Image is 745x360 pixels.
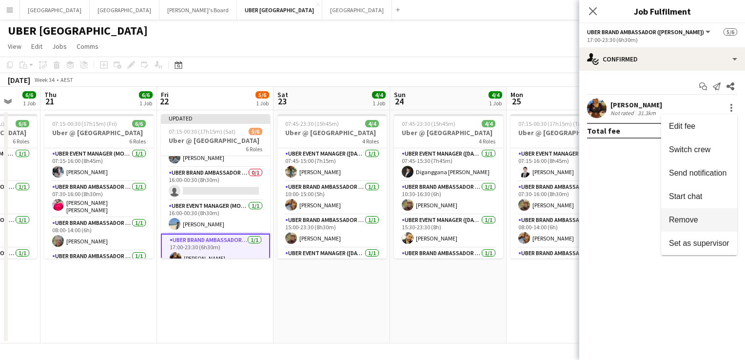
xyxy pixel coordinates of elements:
[669,169,726,177] span: Send notification
[661,115,737,138] button: Edit fee
[669,145,710,154] span: Switch crew
[669,239,729,247] span: Set as supervisor
[661,138,737,161] button: Switch crew
[669,192,702,200] span: Start chat
[661,161,737,185] button: Send notification
[661,208,737,232] button: Remove
[661,185,737,208] button: Start chat
[661,232,737,255] button: Set as supervisor
[669,216,698,224] span: Remove
[669,122,695,130] span: Edit fee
